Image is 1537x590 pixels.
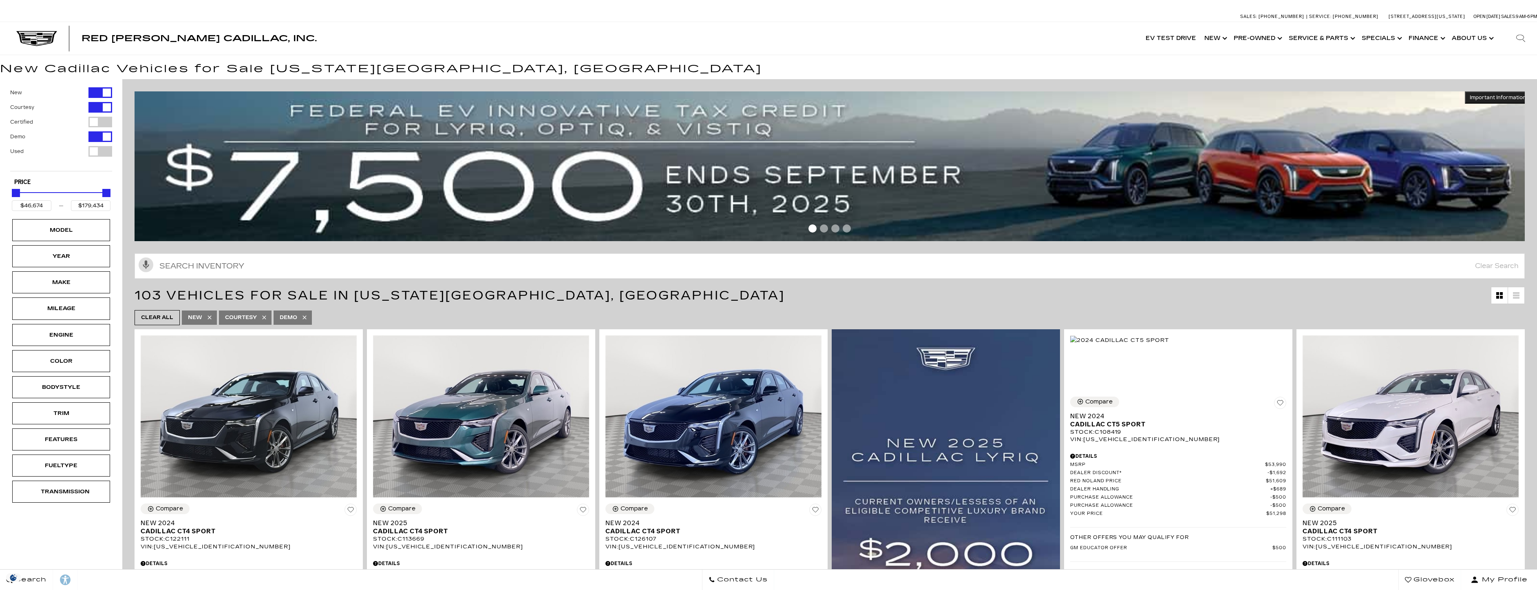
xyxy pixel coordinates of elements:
[388,505,415,512] div: Compare
[605,503,654,514] button: Compare Vehicle
[715,574,768,586] span: Contact Us
[280,313,297,323] span: Demo
[1358,22,1404,55] a: Specials
[1389,14,1465,19] a: [STREET_ADDRESS][US_STATE]
[1303,335,1519,497] img: 2025 Cadillac CT4 Sport
[605,519,821,535] a: New 2024Cadillac CT4 Sport
[373,543,589,550] div: VIN: [US_VEHICLE_IDENTIFICATION_NUMBER]
[41,461,82,470] div: Fueltype
[41,409,82,418] div: Trim
[12,297,110,319] div: MileageMileage
[12,428,110,450] div: FeaturesFeatures
[41,252,82,261] div: Year
[1070,336,1169,345] img: 2024 Cadillac CT5 Sport
[373,519,589,535] a: New 2025Cadillac CT4 Sport
[1318,505,1345,512] div: Compare
[1270,486,1286,492] span: $689
[605,543,821,550] div: VIN: [US_VEHICLE_IDENTIFICATION_NUMBER]
[12,350,110,372] div: ColorColor
[1070,495,1286,501] a: Purchase Allowance $500
[1306,14,1380,19] a: Service: [PHONE_NUMBER]
[12,219,110,241] div: ModelModel
[1070,534,1189,541] p: Other Offers You May Qualify For
[1142,22,1200,55] a: EV Test Drive
[10,87,112,171] div: Filter by Vehicle Type
[135,91,1531,241] img: vrp-tax-ending-august-version
[1272,545,1286,551] span: $500
[71,200,110,211] input: Maximum
[141,560,357,567] div: Pricing Details - New 2024 Cadillac CT4 Sport
[1070,495,1270,501] span: Purchase Allowance
[1240,14,1257,19] span: Sales:
[141,519,351,527] span: New 2024
[1270,495,1286,501] span: $500
[1285,22,1358,55] a: Service & Parts
[12,324,110,346] div: EngineEngine
[41,383,82,392] div: Bodystyle
[843,224,851,233] span: Go to slide 4
[373,535,589,543] div: Stock : C113669
[1070,478,1266,484] span: Red Noland Price
[373,503,422,514] button: Compare Vehicle
[41,330,82,339] div: Engine
[139,257,153,272] svg: Click to toggle on voice search
[577,503,589,519] button: Save Vehicle
[1070,511,1286,517] a: Your Price $51,298
[1070,428,1286,436] div: Stock : C108419
[41,487,82,496] div: Transmission
[82,33,317,43] span: Red [PERSON_NAME] Cadillac, Inc.
[141,519,357,535] a: New 2024Cadillac CT4 Sport
[605,335,821,497] img: 2024 Cadillac CT4 Sport
[1470,94,1526,101] span: Important Information
[41,304,82,313] div: Mileage
[12,402,110,424] div: TrimTrim
[4,573,23,582] img: Opt-Out Icon
[1259,14,1304,19] span: [PHONE_NUMBER]
[1303,519,1513,527] span: New 2025
[1274,397,1286,412] button: Save Vehicle
[225,313,257,323] span: Courtesy
[373,335,589,497] img: 2025 Cadillac CT4 Sport
[1411,574,1455,586] span: Glovebox
[1070,486,1270,492] span: Dealer Handling
[188,313,202,323] span: New
[1070,470,1268,476] span: Dealer Discount*
[1516,14,1537,19] span: 9 AM-6 PM
[1398,570,1461,590] a: Glovebox
[373,519,583,527] span: New 2025
[1070,503,1270,509] span: Purchase Allowance
[605,560,821,567] div: Pricing Details - New 2024 Cadillac CT4 Sport
[41,435,82,444] div: Features
[621,505,648,512] div: Compare
[1070,545,1286,551] a: GM Educator Offer $500
[1448,22,1496,55] a: About Us
[1404,22,1448,55] a: Finance
[831,224,839,233] span: Go to slide 3
[41,278,82,287] div: Make
[141,335,357,497] img: 2024 Cadillac CT4 Sport
[12,376,110,398] div: BodystyleBodystyle
[1303,560,1519,567] div: Pricing Details - New 2025 Cadillac CT4 Sport
[12,245,110,267] div: YearYear
[10,147,24,155] label: Used
[1230,22,1285,55] a: Pre-Owned
[1303,535,1519,543] div: Stock : C111103
[373,560,589,567] div: Pricing Details - New 2025 Cadillac CT4 Sport
[1268,470,1286,476] span: $1,692
[1461,570,1537,590] button: Open user profile menu
[1266,478,1286,484] span: $51,609
[1465,91,1531,104] button: Important Information
[1085,398,1113,406] div: Compare
[1309,14,1332,19] span: Service:
[4,573,23,582] section: Click to Open Cookie Consent Modal
[12,455,110,477] div: FueltypeFueltype
[1070,503,1286,509] a: Purchase Allowance $500
[1479,574,1528,586] span: My Profile
[1070,436,1286,443] div: VIN: [US_VEHICLE_IDENTIFICATION_NUMBER]
[82,34,317,42] a: Red [PERSON_NAME] Cadillac, Inc.
[12,481,110,503] div: TransmissionTransmission
[1473,14,1500,19] span: Open [DATE]
[1270,503,1286,509] span: $500
[1266,511,1286,517] span: $51,298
